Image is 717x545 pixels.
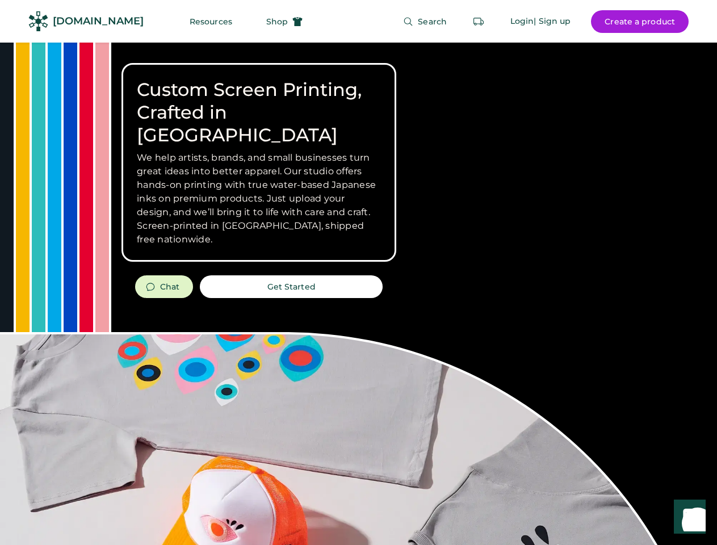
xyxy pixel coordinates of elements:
h1: Custom Screen Printing, Crafted in [GEOGRAPHIC_DATA] [137,78,381,146]
span: Search [418,18,447,26]
button: Search [389,10,460,33]
div: Login [510,16,534,27]
iframe: Front Chat [663,494,712,543]
button: Chat [135,275,193,298]
button: Resources [176,10,246,33]
button: Get Started [200,275,383,298]
button: Create a product [591,10,689,33]
span: Shop [266,18,288,26]
button: Shop [253,10,316,33]
button: Retrieve an order [467,10,490,33]
div: | Sign up [534,16,571,27]
img: Rendered Logo - Screens [28,11,48,31]
div: [DOMAIN_NAME] [53,14,144,28]
h3: We help artists, brands, and small businesses turn great ideas into better apparel. Our studio of... [137,151,381,246]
